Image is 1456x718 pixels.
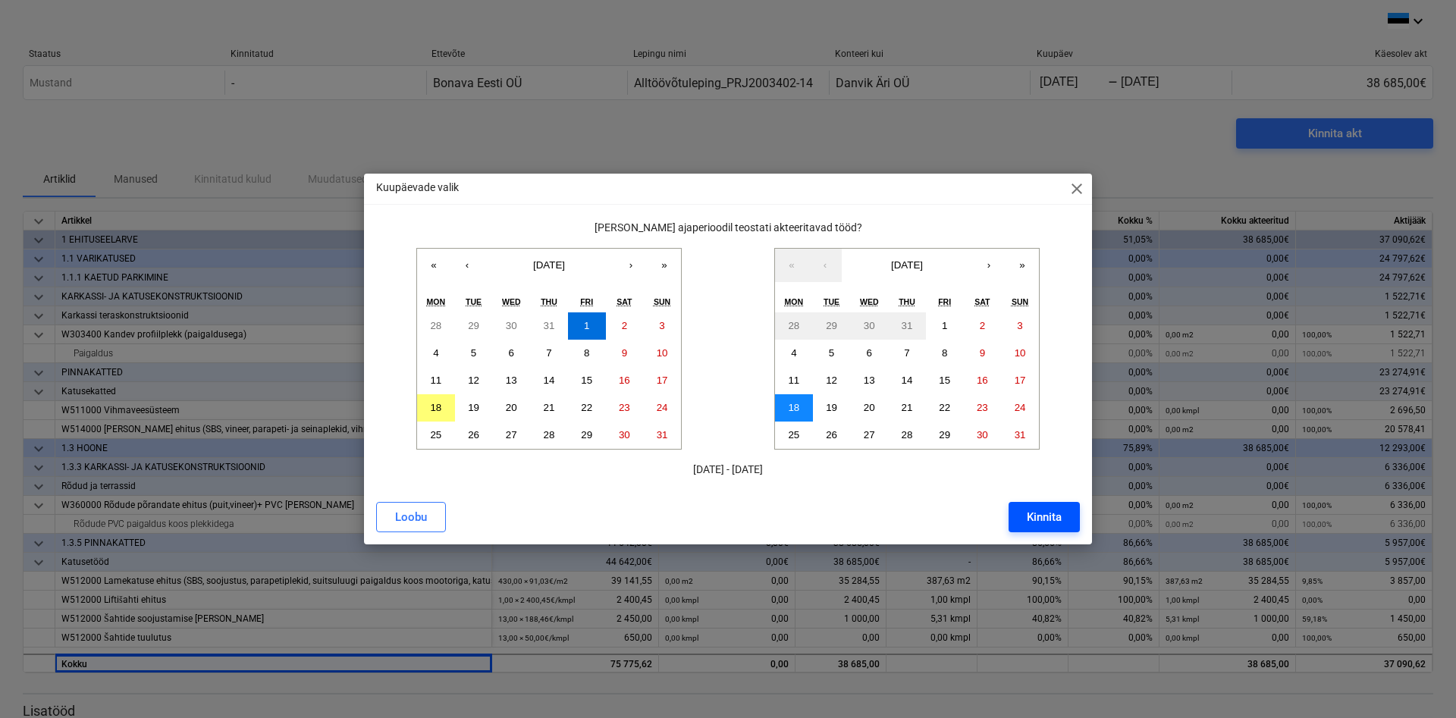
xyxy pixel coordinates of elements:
abbr: July 29, 2025 [826,320,837,331]
button: August 16, 2025 [964,367,1002,394]
button: August 13, 2025 [492,367,530,394]
button: July 28, 2025 [775,312,813,340]
abbr: August 3, 2025 [659,320,664,331]
abbr: August 22, 2025 [581,402,592,413]
abbr: Monday [785,297,804,306]
button: July 31, 2025 [888,312,926,340]
abbr: August 27, 2025 [506,429,517,441]
span: [DATE] [533,259,565,271]
button: August 14, 2025 [530,367,568,394]
abbr: August 8, 2025 [942,347,947,359]
button: August 29, 2025 [926,422,964,449]
abbr: August 31, 2025 [657,429,668,441]
abbr: July 30, 2025 [506,320,517,331]
button: August 20, 2025 [850,394,888,422]
button: August 1, 2025 [568,312,606,340]
button: August 30, 2025 [606,422,644,449]
abbr: Sunday [1012,297,1028,306]
abbr: August 19, 2025 [826,402,837,413]
button: August 21, 2025 [530,394,568,422]
button: August 8, 2025 [926,340,964,367]
abbr: August 2, 2025 [622,320,627,331]
button: August 21, 2025 [888,394,926,422]
abbr: August 17, 2025 [657,375,668,386]
abbr: August 15, 2025 [581,375,592,386]
abbr: July 29, 2025 [468,320,479,331]
button: August 31, 2025 [1001,422,1039,449]
abbr: August 13, 2025 [864,375,875,386]
abbr: Saturday [617,297,632,306]
abbr: August 1, 2025 [942,320,947,331]
button: ‹ [808,249,842,282]
button: August 2, 2025 [964,312,1002,340]
button: « [775,249,808,282]
abbr: July 31, 2025 [902,320,913,331]
p: [DATE] - [DATE] [376,462,1080,478]
button: › [972,249,1006,282]
abbr: August 9, 2025 [622,347,627,359]
button: August 11, 2025 [417,367,455,394]
abbr: August 12, 2025 [826,375,837,386]
button: August 13, 2025 [850,367,888,394]
button: July 28, 2025 [417,312,455,340]
button: August 31, 2025 [643,422,681,449]
abbr: July 28, 2025 [430,320,441,331]
button: Kinnita [1009,502,1080,532]
button: August 26, 2025 [813,422,851,449]
button: July 29, 2025 [455,312,493,340]
abbr: August 20, 2025 [506,402,517,413]
abbr: August 4, 2025 [791,347,796,359]
button: August 27, 2025 [492,422,530,449]
button: August 3, 2025 [1001,312,1039,340]
abbr: August 7, 2025 [904,347,909,359]
button: July 31, 2025 [530,312,568,340]
button: August 3, 2025 [643,312,681,340]
abbr: August 30, 2025 [619,429,630,441]
abbr: Monday [427,297,446,306]
button: August 20, 2025 [492,394,530,422]
abbr: August 22, 2025 [939,402,950,413]
abbr: August 18, 2025 [430,402,441,413]
button: August 8, 2025 [568,340,606,367]
abbr: August 18, 2025 [788,402,799,413]
abbr: August 7, 2025 [546,347,551,359]
abbr: Friday [580,297,593,306]
button: [DATE] [484,249,614,282]
abbr: Sunday [654,297,670,306]
button: August 24, 2025 [1001,394,1039,422]
button: August 9, 2025 [606,340,644,367]
button: August 5, 2025 [813,340,851,367]
button: August 12, 2025 [813,367,851,394]
abbr: August 25, 2025 [430,429,441,441]
abbr: August 21, 2025 [902,402,913,413]
button: August 30, 2025 [964,422,1002,449]
button: August 10, 2025 [643,340,681,367]
abbr: Thursday [541,297,557,306]
abbr: August 16, 2025 [619,375,630,386]
button: August 28, 2025 [530,422,568,449]
button: August 24, 2025 [643,394,681,422]
button: August 7, 2025 [530,340,568,367]
abbr: Wednesday [860,297,879,306]
abbr: August 11, 2025 [430,375,441,386]
button: August 29, 2025 [568,422,606,449]
abbr: August 12, 2025 [468,375,479,386]
button: August 19, 2025 [813,394,851,422]
button: [DATE] [842,249,972,282]
button: August 18, 2025 [775,394,813,422]
abbr: August 16, 2025 [977,375,988,386]
button: August 23, 2025 [606,394,644,422]
abbr: August 31, 2025 [1015,429,1026,441]
button: ‹ [450,249,484,282]
abbr: August 6, 2025 [867,347,872,359]
abbr: August 2, 2025 [980,320,985,331]
abbr: Tuesday [824,297,839,306]
abbr: July 31, 2025 [544,320,555,331]
abbr: August 10, 2025 [1015,347,1026,359]
button: › [614,249,648,282]
button: August 7, 2025 [888,340,926,367]
abbr: August 9, 2025 [980,347,985,359]
abbr: August 21, 2025 [544,402,555,413]
button: August 4, 2025 [417,340,455,367]
button: August 26, 2025 [455,422,493,449]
